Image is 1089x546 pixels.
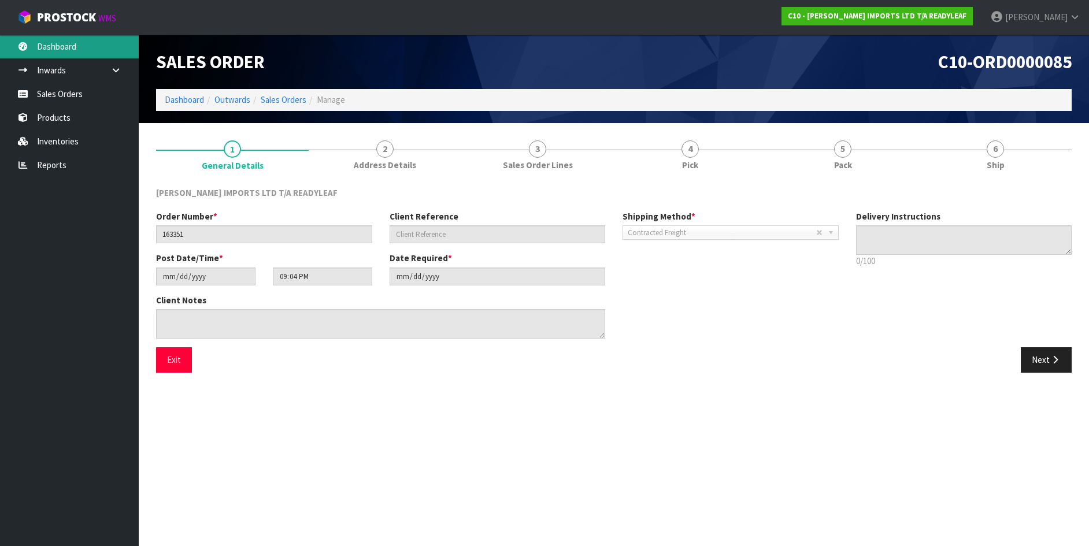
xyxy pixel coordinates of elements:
[202,159,264,172] span: General Details
[856,210,940,222] label: Delivery Instructions
[37,10,96,25] span: ProStock
[1021,347,1072,372] button: Next
[214,94,250,105] a: Outwards
[156,294,206,306] label: Client Notes
[156,50,265,73] span: Sales Order
[376,140,394,158] span: 2
[1005,12,1068,23] span: [PERSON_NAME]
[623,210,695,222] label: Shipping Method
[156,187,338,198] span: [PERSON_NAME] IMPORTS LTD T/A READYLEAF
[503,159,573,171] span: Sales Order Lines
[261,94,306,105] a: Sales Orders
[788,11,966,21] strong: C10 - [PERSON_NAME] IMPORTS LTD T/A READYLEAF
[354,159,416,171] span: Address Details
[98,13,116,24] small: WMS
[529,140,546,158] span: 3
[156,225,372,243] input: Order Number
[156,347,192,372] button: Exit
[17,10,32,24] img: cube-alt.png
[390,252,452,264] label: Date Required
[987,159,1005,171] span: Ship
[987,140,1004,158] span: 6
[317,94,345,105] span: Manage
[628,226,816,240] span: Contracted Freight
[224,140,241,158] span: 1
[682,159,698,171] span: Pick
[390,210,458,222] label: Client Reference
[390,225,606,243] input: Client Reference
[156,178,1072,381] span: General Details
[834,140,851,158] span: 5
[156,252,223,264] label: Post Date/Time
[834,159,852,171] span: Pack
[938,50,1072,73] span: C10-ORD0000085
[165,94,204,105] a: Dashboard
[681,140,699,158] span: 4
[156,210,217,222] label: Order Number
[856,255,1072,267] p: 0/100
